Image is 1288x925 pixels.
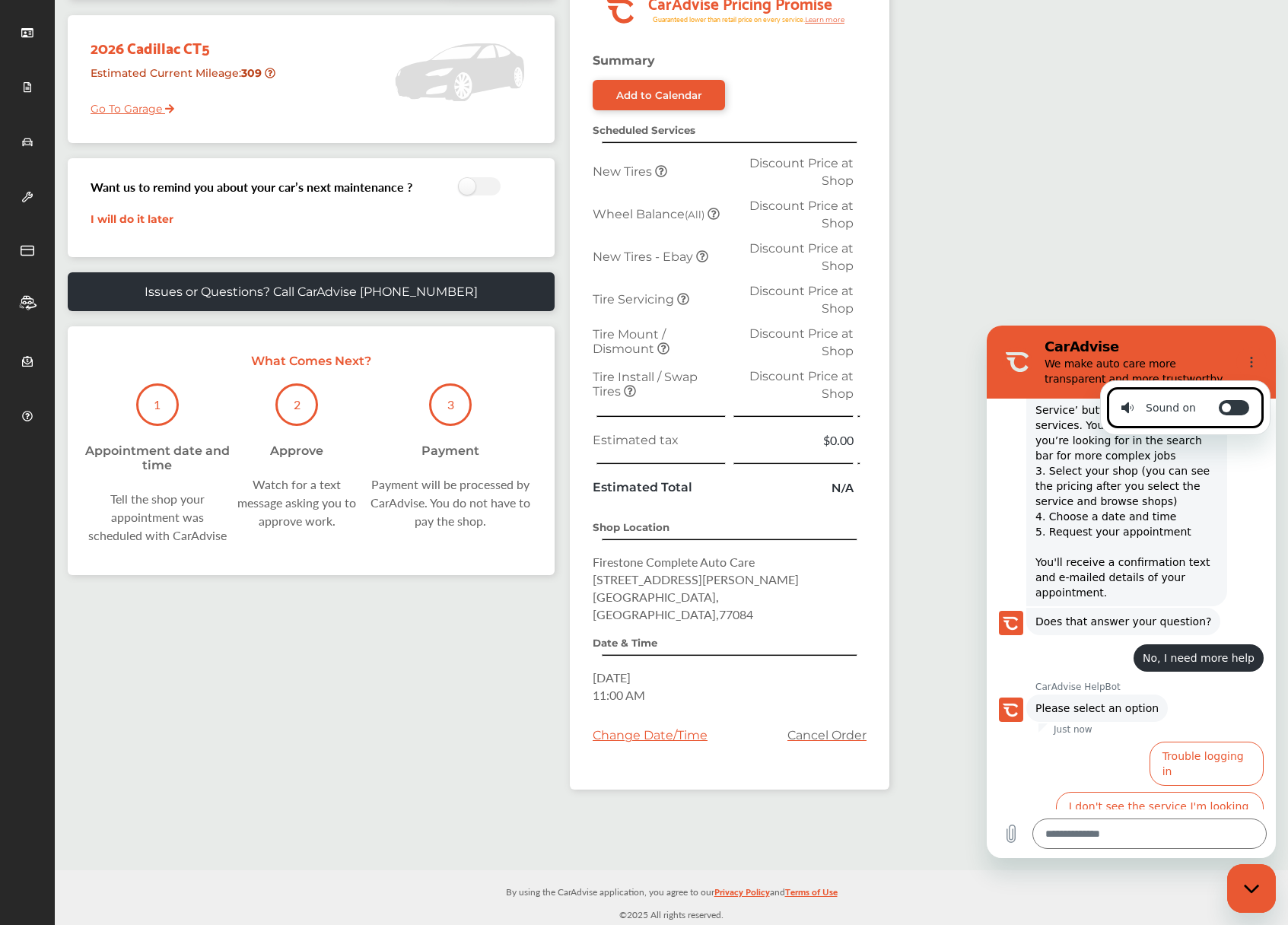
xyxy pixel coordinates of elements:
[593,686,645,704] span: 11:00 AM
[154,396,161,413] p: 1
[749,241,854,273] span: Discount Price at Shop
[55,883,1288,899] p: By using the CarAdvise application, you agree to our and
[593,124,695,136] strong: Scheduled Services
[685,208,704,221] small: (All)
[83,354,539,368] p: What Comes Next?
[987,326,1276,858] iframe: Messaging window
[593,53,655,68] strong: Summary
[593,728,708,742] div: Change Date/Time
[593,207,708,221] span: Wheel Balance
[9,493,40,523] button: Upload file
[589,428,730,453] td: Estimated tax
[421,443,479,458] div: Payment
[593,327,666,356] span: Tire Mount / Dismount
[730,475,857,500] td: N/A
[749,369,854,401] span: Discount Price at Shop
[749,326,854,358] span: Discount Price at Shop
[749,156,854,188] span: Discount Price at Shop
[593,292,677,307] span: Tire Servicing
[447,396,454,413] p: 3
[79,60,302,99] div: Estimated Current Mileage :
[83,490,232,545] div: Tell the shop your appointment was scheduled with CarAdvise
[593,164,655,179] span: New Tires
[91,178,412,195] h3: Want us to remind you about your car’s next maintenance ?
[83,443,232,472] div: Appointment date and time
[232,475,362,530] div: Watch for a text message asking you to approve work.
[49,375,172,390] span: Please select an option
[787,728,867,742] a: Cancel Order
[653,14,805,24] tspan: Guaranteed lower than retail price on every service.
[49,355,289,367] p: CarAdvise HelpBot
[91,212,173,226] a: I will do it later
[163,416,277,460] button: Trouble logging in
[714,883,770,907] a: Privacy Policy
[593,571,799,588] span: [STREET_ADDRESS][PERSON_NAME]
[593,669,631,686] span: [DATE]
[79,91,174,119] a: Go To Garage
[616,89,702,101] div: Add to Calendar
[593,588,753,623] span: [GEOGRAPHIC_DATA] , [GEOGRAPHIC_DATA] , 77084
[49,288,224,304] span: Does that answer your question?
[67,398,106,410] p: Just now
[68,272,555,311] a: Issues or Questions? Call CarAdvise [PHONE_NUMBER]
[156,325,268,340] span: No, I need more help
[294,396,301,413] p: 2
[593,250,696,264] span: New Tires - Ebay
[749,284,854,316] span: Discount Price at Shop
[593,80,725,110] a: Add to Calendar
[749,199,854,230] span: Discount Price at Shop
[395,23,524,122] img: placeholder_car.5a1ece94.svg
[55,870,1288,925] div: © 2025 All rights reserved.
[785,883,838,907] a: Terms of Use
[270,443,323,458] div: Approve
[79,23,302,60] div: 2026 Cadillac CT5
[362,475,539,530] div: Payment will be processed by CarAdvise. You do not have to pay the shop.
[593,370,698,399] span: Tire Install / Swap Tires
[241,66,265,80] strong: 309
[805,15,845,24] tspan: Learn more
[730,428,857,453] td: $0.00
[593,637,657,649] strong: Date & Time
[69,466,277,510] button: I don't see the service I'm looking for
[1227,864,1276,913] iframe: Button to launch messaging window, conversation in progress
[593,521,669,533] strong: Shop Location
[145,284,478,299] p: Issues or Questions? Call CarAdvise [PHONE_NUMBER]
[589,475,730,500] td: Estimated Total
[593,553,755,571] span: Firestone Complete Auto Care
